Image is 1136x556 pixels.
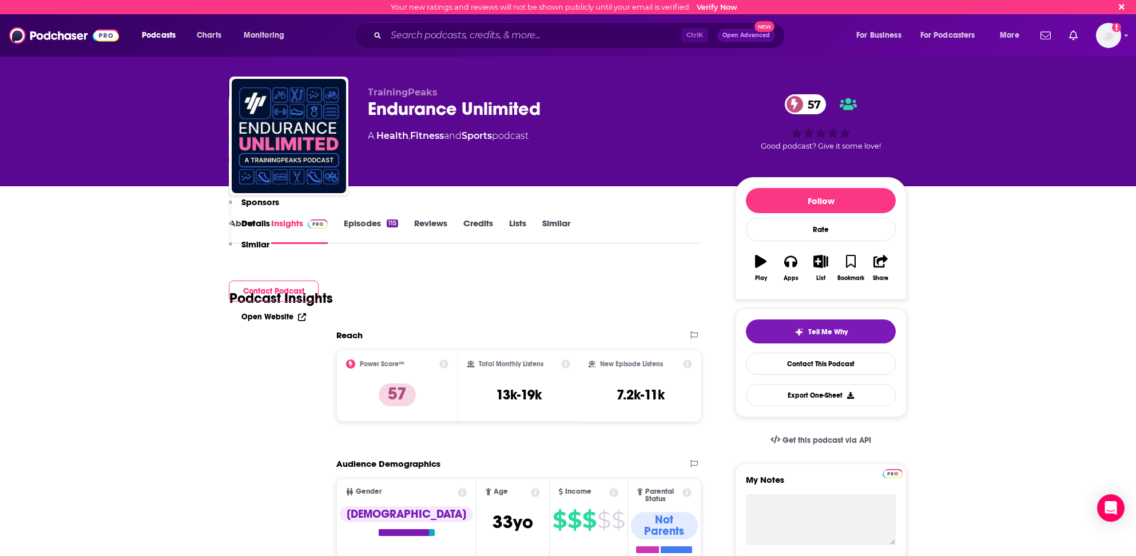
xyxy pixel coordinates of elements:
[856,27,901,43] span: For Business
[617,386,665,403] h3: 7.2k-11k
[746,188,896,213] button: Follow
[1096,23,1121,48] img: User Profile
[746,353,896,375] a: Contact This Podcast
[494,488,508,495] span: Age
[232,79,346,193] img: Endurance Unlimited
[796,94,827,114] span: 57
[542,218,570,244] a: Similar
[229,239,269,260] button: Similar
[142,27,176,43] span: Podcasts
[492,511,533,533] span: 33 yo
[509,218,526,244] a: Lists
[360,360,404,368] h2: Power Score™
[883,467,903,478] a: Pro website
[134,26,190,45] button: open menu
[785,94,827,114] a: 57
[1064,26,1082,45] a: Show notifications dropdown
[920,27,975,43] span: For Podcasters
[344,218,398,244] a: Episodes115
[567,511,581,529] span: $
[414,218,447,244] a: Reviews
[379,383,416,406] p: 57
[387,219,398,227] div: 115
[837,275,864,282] div: Bookmark
[816,275,825,282] div: List
[229,218,270,239] button: Details
[340,506,473,522] div: [DEMOGRAPHIC_DATA]
[463,218,493,244] a: Credits
[582,511,596,529] span: $
[722,33,770,38] span: Open Advanced
[410,130,444,141] a: Fitness
[761,426,880,454] a: Get this podcast via API
[236,26,299,45] button: open menu
[444,130,462,141] span: and
[376,130,408,141] a: Health
[883,469,903,478] img: Podchaser Pro
[241,312,306,322] a: Open Website
[735,87,907,158] div: 57Good podcast? Give it some love!
[496,386,542,403] h3: 13k-19k
[746,474,896,494] label: My Notes
[1096,23,1121,48] span: Logged in as BretAita
[597,511,610,529] span: $
[241,218,270,229] p: Details
[992,26,1034,45] button: open menu
[754,21,775,32] span: New
[784,275,799,282] div: Apps
[408,130,410,141] span: ,
[848,26,916,45] button: open menu
[229,281,319,302] button: Contact Podcast
[697,3,737,11] a: Verify Now
[913,26,992,45] button: open menu
[553,511,566,529] span: $
[1096,23,1121,48] button: Show profile menu
[244,27,284,43] span: Monitoring
[366,22,796,49] div: Search podcasts, credits, & more...
[565,488,591,495] span: Income
[1000,27,1019,43] span: More
[336,330,363,341] h2: Reach
[761,142,881,150] span: Good podcast? Give it some love!
[783,435,871,445] span: Get this podcast via API
[746,247,776,289] button: Play
[336,458,440,469] h2: Audience Demographics
[808,327,848,337] span: Tell Me Why
[1036,26,1055,45] a: Show notifications dropdown
[755,275,767,282] div: Play
[873,275,888,282] div: Share
[746,218,896,241] div: Rate
[746,319,896,343] button: tell me why sparkleTell Me Why
[717,29,775,42] button: Open AdvancedNew
[391,3,737,11] div: Your new ratings and reviews will not be shown publicly until your email is verified.
[795,327,804,337] img: tell me why sparkle
[866,247,896,289] button: Share
[600,360,663,368] h2: New Episode Listens
[241,239,269,250] p: Similar
[776,247,805,289] button: Apps
[189,26,228,45] a: Charts
[645,488,681,503] span: Parental Status
[1112,23,1121,32] svg: Email not verified
[356,488,382,495] span: Gender
[9,25,119,46] img: Podchaser - Follow, Share and Rate Podcasts
[368,129,529,143] div: A podcast
[836,247,865,289] button: Bookmark
[806,247,836,289] button: List
[479,360,543,368] h2: Total Monthly Listens
[611,511,625,529] span: $
[1097,494,1125,522] div: Open Intercom Messenger
[386,26,681,45] input: Search podcasts, credits, & more...
[197,27,221,43] span: Charts
[462,130,492,141] a: Sports
[746,384,896,406] button: Export One-Sheet
[681,28,708,43] span: Ctrl K
[368,87,438,98] span: TrainingPeaks
[631,512,698,539] div: Not Parents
